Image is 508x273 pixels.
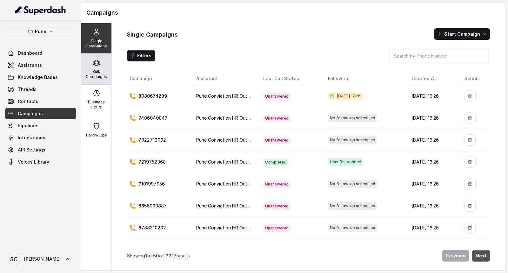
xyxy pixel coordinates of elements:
span: [DATE] 17:26 [328,92,363,100]
span: Voices Library [18,159,49,165]
span: Pune Conviction HR Outbound Assistant [196,115,282,121]
a: Dashboard [5,47,76,59]
button: Filters [127,50,155,61]
span: 3317 [165,253,177,258]
button: Next [472,250,490,262]
td: [DATE] 16:26 [406,217,459,239]
span: Unanswered [263,93,291,100]
span: Contacts [18,98,38,105]
a: Pipelines [5,120,76,131]
span: Pune Conviction HR Outbound Assistant [196,159,282,164]
p: Single Campaigns [84,38,109,49]
span: Assistants [18,62,42,68]
p: 7219752368 [138,159,166,165]
span: Pune Conviction HR Outbound Assistant [196,225,282,230]
p: 8856000887 [138,203,167,209]
a: Voices Library [5,156,76,168]
span: Pune Conviction HR Outbound Assistant [196,93,282,99]
h1: Single Campaigns [127,30,178,40]
span: [PERSON_NAME] [24,256,61,262]
span: No follow-up scheduled [328,224,377,232]
td: [DATE] 16:26 [406,129,459,151]
img: light.svg [15,5,66,15]
a: Campaigns [5,108,76,119]
span: 1 [145,253,147,258]
button: Start Campaign [434,28,490,40]
p: Showing to of results [127,253,190,259]
span: Threads [18,86,37,93]
th: Campaign [127,72,191,85]
span: Knowledge Bases [18,74,58,80]
td: [DATE] 16:26 [406,195,459,217]
th: Assistant [191,72,258,85]
th: Last Call Status [258,72,323,85]
span: Unanswered [263,115,291,122]
span: Campaigns [18,110,43,117]
span: No follow-up scheduled [328,136,377,144]
span: Pune Conviction HR Outbound Assistant [196,181,282,186]
h1: Campaigns [86,8,500,18]
span: Integrations [18,135,45,141]
p: 9101997956 [138,181,165,187]
span: Unanswered [263,180,291,188]
p: Pune [35,28,46,35]
span: 50 [153,253,159,258]
span: Dashboard [18,50,42,56]
a: Integrations [5,132,76,143]
span: Completed [263,158,288,166]
td: [DATE] 16:26 [406,107,459,129]
span: No follow-up scheduled [328,202,377,210]
a: Threads [5,84,76,95]
p: 7406040847 [138,115,168,121]
th: Follow Up [323,72,406,85]
span: No follow-up scheduled [328,180,377,188]
a: [PERSON_NAME] [5,250,76,268]
a: Contacts [5,96,76,107]
span: User Responded [328,158,363,166]
span: Pune Conviction HR Outbound Assistant [196,137,282,143]
span: API Settings [18,147,45,153]
p: 8080674239 [138,93,167,99]
p: 8788310202 [138,225,166,231]
th: Created At [406,72,459,85]
span: Unanswered [263,136,291,144]
p: 7022713092 [138,137,166,143]
a: API Settings [5,144,76,156]
nav: Pagination [127,246,490,265]
a: Assistants [5,59,76,71]
p: Follow Ups [86,133,107,138]
td: [DATE] 16:26 [406,239,459,261]
span: No follow-up scheduled [328,114,377,122]
span: Pipelines [18,122,38,129]
span: Unanswered [263,202,291,210]
span: Unanswered [263,224,291,232]
td: [DATE] 16:26 [406,173,459,195]
th: Action [459,72,490,85]
text: SC [10,256,18,262]
button: Pune [5,26,76,37]
a: Knowledge Bases [5,72,76,83]
input: Search by Phone Number [389,50,490,62]
td: [DATE] 16:26 [406,151,459,173]
p: Bulk Campaigns [84,69,109,79]
button: Previous [442,250,469,262]
td: [DATE] 16:26 [406,85,459,107]
span: Pune Conviction HR Outbound Assistant [196,203,282,208]
p: Business Hours [84,100,109,110]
